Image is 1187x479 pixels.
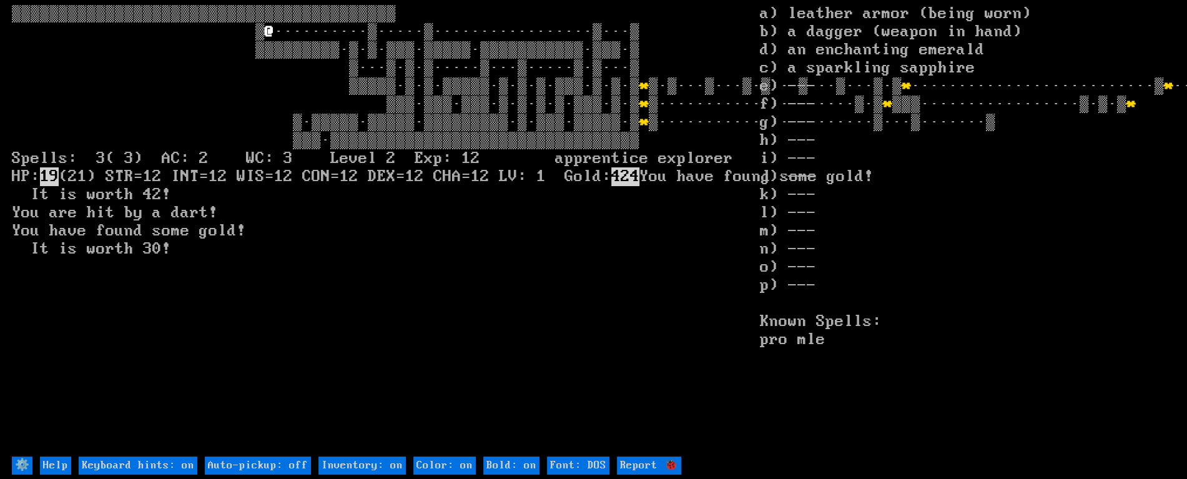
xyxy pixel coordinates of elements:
larn: ▒▒▒▒▒▒▒▒▒▒▒▒▒▒▒▒▒▒▒▒▒▒▒▒▒▒▒▒▒▒▒▒▒▒▒▒▒▒▒▒▒ ▒ ··········▒·····▒·················▒···▒ ▒▒▒▒▒▒▒▒▒·▒·▒... [12,5,760,455]
mark: 424 [611,167,639,186]
input: Keyboard hints: on [79,457,197,475]
input: Auto-pickup: off [205,457,311,475]
input: Help [40,457,71,475]
mark: 19 [40,167,59,186]
input: Font: DOS [547,457,609,475]
input: ⚙️ [12,457,32,475]
stats: a) leather armor (being worn) b) a dagger (weapon in hand) d) an enchanting emerald c) a sparklin... [760,5,1175,455]
input: Bold: on [483,457,539,475]
input: Color: on [413,457,476,475]
input: Inventory: on [318,457,406,475]
font: @ [265,22,274,41]
input: Report 🐞 [617,457,681,475]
